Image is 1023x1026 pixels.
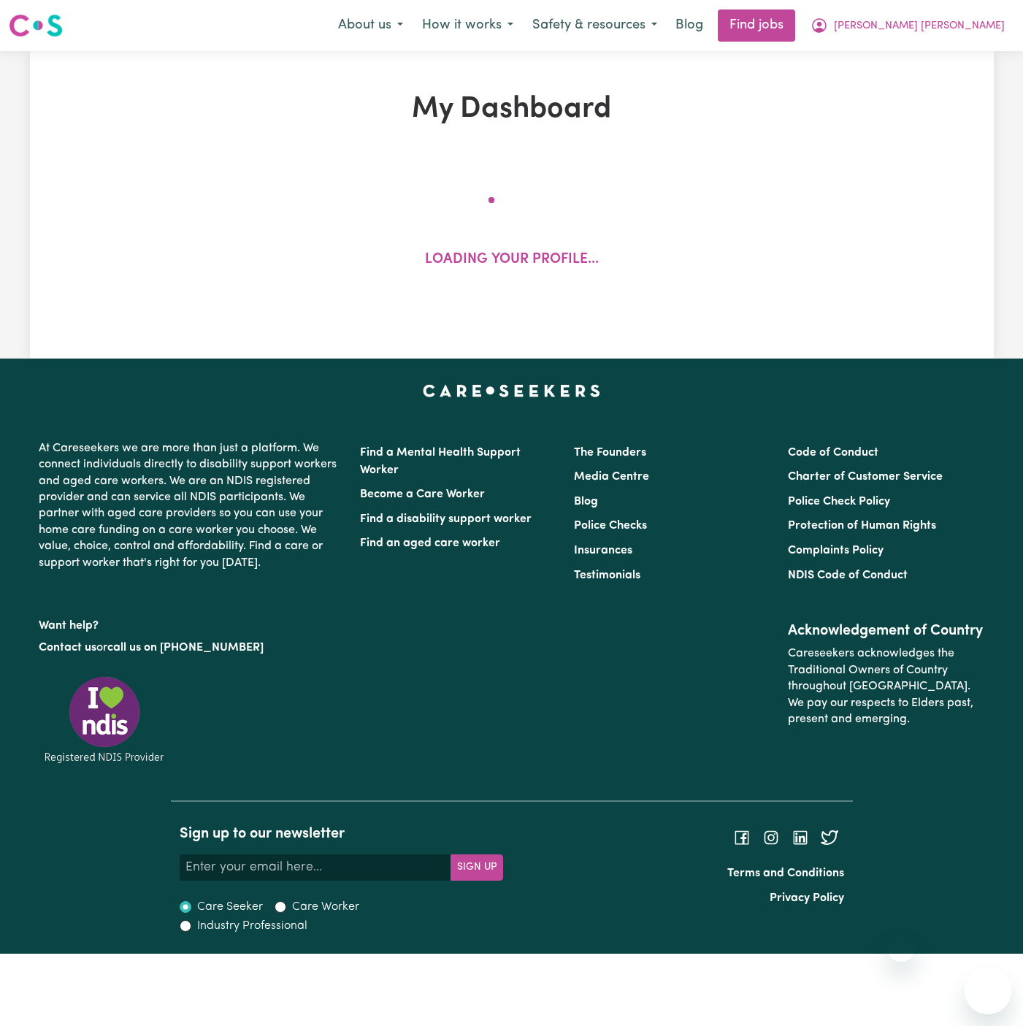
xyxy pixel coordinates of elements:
a: Follow Careseekers on LinkedIn [792,832,809,843]
label: Industry Professional [197,917,307,935]
a: Complaints Policy [788,545,884,556]
h1: My Dashboard [199,92,824,127]
a: Protection of Human Rights [788,520,936,532]
p: At Careseekers we are more than just a platform. We connect individuals directly to disability su... [39,434,342,577]
a: The Founders [574,447,646,459]
h2: Acknowledgement of Country [788,622,984,640]
button: My Account [801,10,1014,41]
a: Careseekers logo [9,9,63,42]
a: Terms and Conditions [727,868,844,879]
p: Loading your profile... [425,250,599,271]
a: Privacy Policy [770,892,844,904]
p: Want help? [39,612,342,634]
label: Care Worker [292,898,359,916]
a: Police Check Policy [788,496,890,508]
a: Media Centre [574,471,649,483]
a: Blog [574,496,598,508]
a: Insurances [574,545,632,556]
button: Safety & resources [523,10,667,41]
iframe: Button to launch messaging window [965,968,1011,1014]
a: Charter of Customer Service [788,471,943,483]
button: About us [329,10,413,41]
a: Find an aged care worker [360,537,500,549]
a: Follow Careseekers on Twitter [821,832,838,843]
a: Careseekers home page [423,385,600,397]
label: Care Seeker [197,898,263,916]
p: Careseekers acknowledges the Traditional Owners of Country throughout [GEOGRAPHIC_DATA]. We pay o... [788,640,984,733]
button: How it works [413,10,523,41]
img: Careseekers logo [9,12,63,39]
a: Find a Mental Health Support Worker [360,447,521,476]
a: Follow Careseekers on Instagram [762,832,780,843]
a: NDIS Code of Conduct [788,570,908,581]
h2: Sign up to our newsletter [180,825,503,843]
input: Enter your email here... [180,854,451,881]
button: Subscribe [451,854,503,881]
iframe: Close message [886,933,916,962]
a: Become a Care Worker [360,489,485,500]
a: Blog [667,9,712,42]
span: [PERSON_NAME] [PERSON_NAME] [834,18,1005,34]
a: Contact us [39,642,96,654]
a: Police Checks [574,520,647,532]
a: Find a disability support worker [360,513,532,525]
a: Testimonials [574,570,640,581]
img: Registered NDIS provider [39,674,170,765]
a: Follow Careseekers on Facebook [733,832,751,843]
a: Code of Conduct [788,447,878,459]
p: or [39,634,342,662]
a: call us on [PHONE_NUMBER] [107,642,264,654]
a: Find jobs [718,9,795,42]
